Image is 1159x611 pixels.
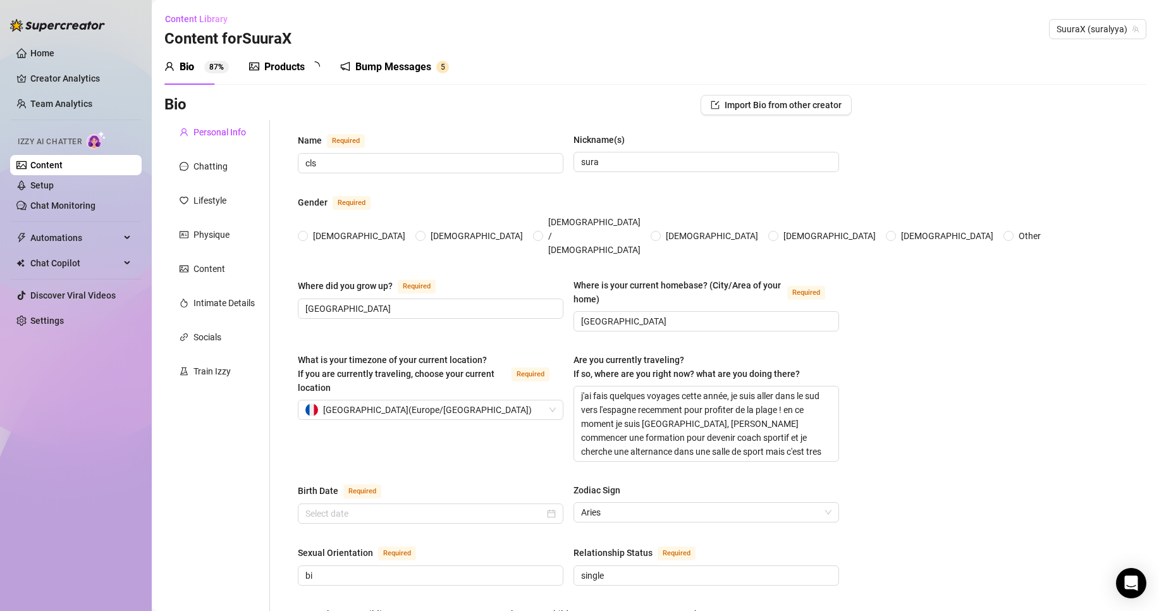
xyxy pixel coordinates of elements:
[249,61,259,71] span: picture
[16,233,27,243] span: thunderbolt
[193,296,255,310] div: Intimate Details
[725,100,842,110] span: Import Bio from other creator
[298,545,430,560] label: Sexual Orientation
[305,404,318,416] img: fr
[378,546,416,560] span: Required
[180,162,188,171] span: message
[323,400,532,419] span: [GEOGRAPHIC_DATA] ( Europe/[GEOGRAPHIC_DATA] )
[180,299,188,307] span: fire
[16,259,25,268] img: Chat Copilot
[180,196,188,205] span: heart
[30,316,64,326] a: Settings
[298,278,450,293] label: Where did you grow up?
[343,484,381,498] span: Required
[333,196,371,210] span: Required
[543,215,646,257] span: [DEMOGRAPHIC_DATA] / [DEMOGRAPHIC_DATA]
[180,128,188,137] span: user
[30,99,92,109] a: Team Analytics
[193,330,221,344] div: Socials
[30,68,132,89] a: Creator Analytics
[573,483,620,497] div: Zodiac Sign
[574,386,838,461] textarea: j'ai fais quelques voyages cette année, je suis aller dans le sud vers l'espagne recemment pour p...
[180,333,188,342] span: link
[573,483,629,497] label: Zodiac Sign
[165,14,228,24] span: Content Library
[701,95,852,115] button: Import Bio from other creator
[10,19,105,32] img: logo-BBDzfeDw.svg
[298,195,384,210] label: Gender
[573,133,634,147] label: Nickname(s)
[310,61,320,71] span: loading
[896,229,998,243] span: [DEMOGRAPHIC_DATA]
[305,156,553,170] input: Name
[512,367,549,381] span: Required
[308,229,410,243] span: [DEMOGRAPHIC_DATA]
[298,355,494,393] span: What is your timezone of your current location? If you are currently traveling, choose your curre...
[180,59,194,75] div: Bio
[305,569,553,583] input: Sexual Orientation
[30,48,54,58] a: Home
[193,159,228,173] div: Chatting
[87,131,106,149] img: AI Chatter
[658,546,696,560] span: Required
[573,355,800,379] span: Are you currently traveling? If so, where are you right now? what are you doing there?
[573,133,625,147] div: Nickname(s)
[581,569,829,583] input: Relationship Status
[581,503,831,522] span: Aries
[298,133,322,147] div: Name
[180,230,188,239] span: idcard
[1057,20,1139,39] span: SuuraX (suralyya)
[30,253,120,273] span: Chat Copilot
[1132,25,1139,33] span: team
[305,507,544,521] input: Birth Date
[426,229,528,243] span: [DEMOGRAPHIC_DATA]
[18,136,82,148] span: Izzy AI Chatter
[298,195,328,209] div: Gender
[30,180,54,190] a: Setup
[193,262,225,276] div: Content
[778,229,881,243] span: [DEMOGRAPHIC_DATA]
[164,95,187,115] h3: Bio
[573,278,782,306] div: Where is your current homebase? (City/Area of your home)
[573,278,839,306] label: Where is your current homebase? (City/Area of your home)
[661,229,763,243] span: [DEMOGRAPHIC_DATA]
[1014,229,1046,243] span: Other
[298,484,338,498] div: Birth Date
[298,279,393,293] div: Where did you grow up?
[164,9,238,29] button: Content Library
[573,545,709,560] label: Relationship Status
[340,61,350,71] span: notification
[164,61,175,71] span: user
[573,546,653,560] div: Relationship Status
[298,133,379,148] label: Name
[305,302,553,316] input: Where did you grow up?
[298,483,395,498] label: Birth Date
[264,59,305,75] div: Products
[1116,568,1146,598] div: Open Intercom Messenger
[193,364,231,378] div: Train Izzy
[436,61,449,73] sup: 5
[193,228,230,242] div: Physique
[581,314,829,328] input: Where is your current homebase? (City/Area of your home)
[193,125,246,139] div: Personal Info
[355,59,431,75] div: Bump Messages
[193,194,226,207] div: Lifestyle
[164,29,291,49] h3: Content for SuuraX
[30,160,63,170] a: Content
[441,63,445,71] span: 5
[30,290,116,300] a: Discover Viral Videos
[711,101,720,109] span: import
[398,280,436,293] span: Required
[30,228,120,248] span: Automations
[327,134,365,148] span: Required
[30,201,95,211] a: Chat Monitoring
[581,155,829,169] input: Nickname(s)
[180,264,188,273] span: picture
[298,546,373,560] div: Sexual Orientation
[204,61,229,73] sup: 87%
[180,367,188,376] span: experiment
[787,286,825,300] span: Required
